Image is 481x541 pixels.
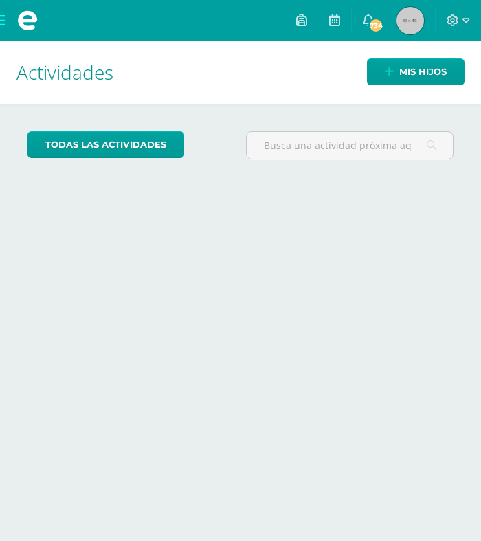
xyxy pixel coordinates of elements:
[16,41,465,104] h1: Actividades
[368,18,383,33] span: 734
[396,7,424,34] img: 45x45
[367,58,465,85] a: Mis hijos
[247,132,453,159] input: Busca una actividad próxima aquí...
[27,131,184,158] a: todas las Actividades
[399,59,447,85] span: Mis hijos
